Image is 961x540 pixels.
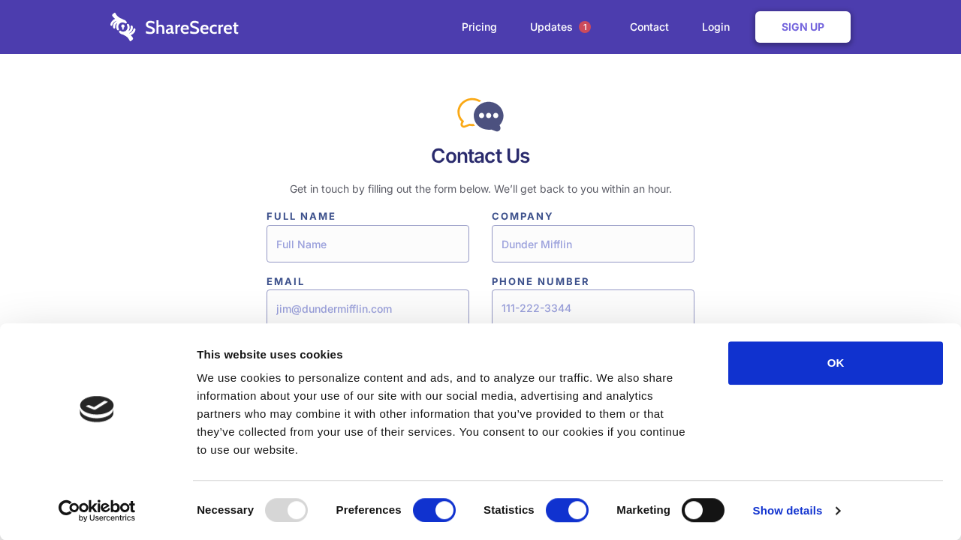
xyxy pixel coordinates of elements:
input: jim@dundermifflin.com [267,289,469,327]
strong: Statistics [484,503,535,516]
a: Show details [753,499,840,522]
label: Email [267,273,469,289]
p: Get in touch by filling out the form below. We’ll get back to you within an hour. [267,181,694,197]
img: logo-wordmark-white-trans-d4663122ce5f474addd5e946df7df03e33cb6a1c49d2221995e7729f52c070b2.svg [110,13,239,41]
input: 111-222-3344 [492,289,694,327]
strong: Necessary [197,503,254,516]
label: Phone Number [492,273,694,289]
label: Full Name [267,208,469,224]
label: Company [492,208,694,224]
strong: Preferences [336,503,402,516]
span: 1 [579,21,591,33]
a: Contact [615,4,684,50]
div: We use cookies to personalize content and ads, and to analyze our traffic. We also share informat... [197,369,694,459]
h1: Contact Us [267,144,694,168]
input: Full Name [267,225,469,262]
a: Usercentrics Cookiebot - opens in a new window [32,499,163,522]
strong: Marketing [616,503,670,516]
img: logo [80,396,114,422]
a: Login [687,4,752,50]
a: Pricing [447,4,512,50]
legend: Consent Selection [196,492,197,493]
a: Sign Up [755,11,851,43]
input: Dunder Mifflin [492,225,694,262]
div: This website uses cookies [197,346,694,364]
button: OK [728,341,943,385]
